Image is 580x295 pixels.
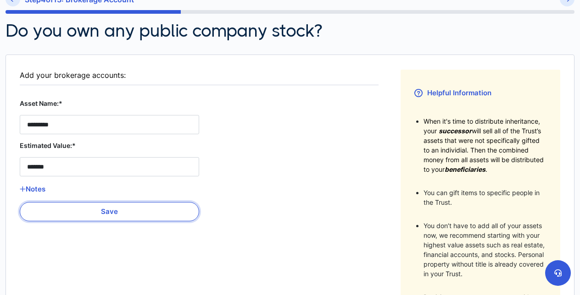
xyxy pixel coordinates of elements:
span: successor [439,127,472,135]
div: Add your brokerage accounts: [20,70,379,81]
li: You can gift items to specific people in the Trust. [424,188,547,207]
label: Estimated Value:* [20,141,199,150]
h3: Helpful Information [414,83,547,103]
button: Notes [20,183,199,195]
h2: Do you own any public company stock? [6,21,323,41]
button: Save [20,202,199,221]
li: You don’t have to add all of your assets now, we recommend starting with your highest value asset... [424,221,547,279]
span: When it's time to distribute inheritance, your will sell all of the Trust’s assets that were not ... [424,117,544,173]
span: beneficiaries [445,165,485,173]
label: Asset Name:* [20,99,199,108]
